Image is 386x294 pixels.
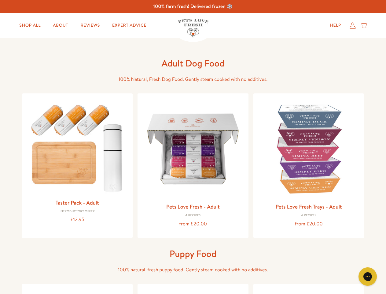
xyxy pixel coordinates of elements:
[178,19,208,37] img: Pets Love Fresh
[27,210,128,213] div: Introductory Offer
[166,203,220,210] a: Pets Love Fresh - Adult
[119,76,267,83] span: 100% Natural, Fresh Dog Food. Gently steam cooked with no additives.
[95,248,291,260] h1: Puppy Food
[75,19,105,32] a: Reviews
[258,220,359,228] div: from £20.00
[355,265,380,288] iframe: Gorgias live chat messenger
[142,214,244,217] div: 4 Recipes
[276,203,342,210] a: Pets Love Fresh Trays - Adult
[142,98,244,200] img: Pets Love Fresh - Adult
[48,19,73,32] a: About
[95,57,291,69] h1: Adult Dog Food
[107,19,151,32] a: Expert Advice
[258,214,359,217] div: 4 Recipes
[27,98,128,195] img: Taster Pack - Adult
[325,19,346,32] a: Help
[118,266,268,273] span: 100% natural, fresh puppy food. Gently steam cooked with no additives.
[56,199,99,206] a: Taster Pack - Adult
[258,98,359,200] img: Pets Love Fresh Trays - Adult
[27,216,128,224] div: £12.95
[142,220,244,228] div: from £20.00
[14,19,46,32] a: Shop All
